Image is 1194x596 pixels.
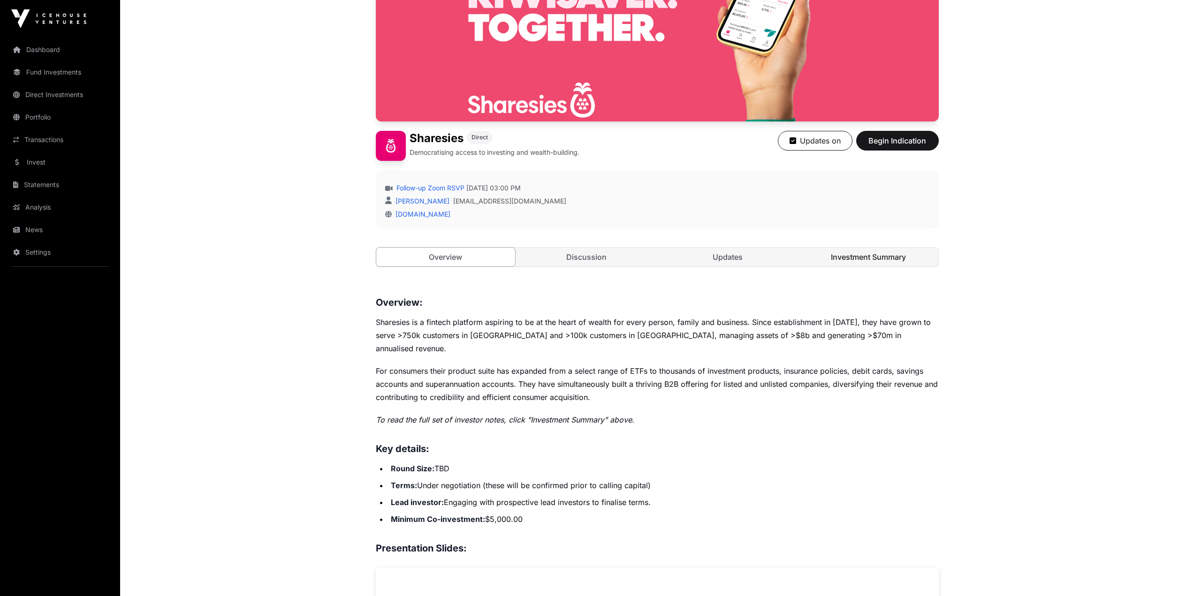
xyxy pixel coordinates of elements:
[391,464,434,473] strong: Round Size:
[8,62,113,83] a: Fund Investments
[391,514,485,524] strong: Minimum Co-investment:
[8,219,113,240] a: News
[658,248,798,266] a: Updates
[8,107,113,128] a: Portfolio
[391,498,441,507] strong: Lead investor
[394,197,449,205] a: [PERSON_NAME]
[388,479,939,492] li: Under negotiation (these will be confirmed prior to calling capital)
[868,135,927,146] span: Begin Indication
[472,134,488,141] span: Direct
[388,462,939,475] li: TBD
[376,364,939,404] p: For consumers their product suite has expanded from a select range of ETFs to thousands of invest...
[410,148,579,157] p: Democratising access to investing and wealth-building.
[376,441,939,456] h3: Key details:
[392,210,450,218] a: [DOMAIN_NAME]
[8,197,113,218] a: Analysis
[778,131,852,151] button: Updates on
[391,481,417,490] strong: Terms:
[8,152,113,173] a: Invest
[8,84,113,105] a: Direct Investments
[395,183,464,193] a: Follow-up Zoom RSVP
[11,9,86,28] img: Icehouse Ventures Logo
[453,196,566,206] a: [EMAIL_ADDRESS][DOMAIN_NAME]
[376,131,406,161] img: Sharesies
[388,513,939,526] li: $5,000.00
[856,140,939,150] a: Begin Indication
[466,183,521,193] span: [DATE] 03:00 PM
[376,541,939,556] h3: Presentation Slides:
[856,131,939,151] button: Begin Indication
[441,498,444,507] strong: :
[376,248,938,266] nav: Tabs
[376,316,939,355] p: Sharesies is a fintech platform aspiring to be at the heart of wealth for every person, family an...
[8,174,113,195] a: Statements
[8,242,113,263] a: Settings
[517,248,656,266] a: Discussion
[376,415,634,424] em: To read the full set of investor notes, click "Investment Summary" above.
[8,39,113,60] a: Dashboard
[388,496,939,509] li: Engaging with prospective lead investors to finalise terms.
[1147,551,1194,596] iframe: Chat Widget
[376,295,939,310] h3: Overview:
[410,131,464,146] h1: Sharesies
[799,248,938,266] a: Investment Summary
[376,247,516,267] a: Overview
[8,129,113,150] a: Transactions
